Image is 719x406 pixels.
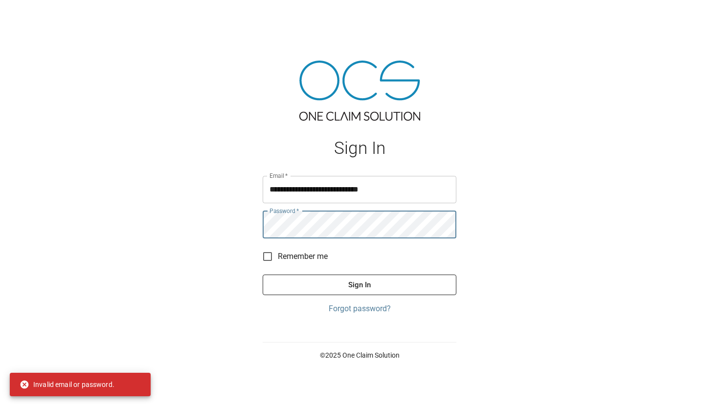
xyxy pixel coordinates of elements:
img: ocs-logo-white-transparent.png [12,6,51,25]
img: ocs-logo-tra.png [299,61,420,121]
label: Password [270,207,299,215]
p: © 2025 One Claim Solution [263,350,456,360]
label: Email [270,171,288,180]
h1: Sign In [263,138,456,158]
button: Sign In [263,275,456,295]
div: Invalid email or password. [20,376,114,393]
span: Remember me [278,251,328,262]
a: Forgot password? [263,303,456,315]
